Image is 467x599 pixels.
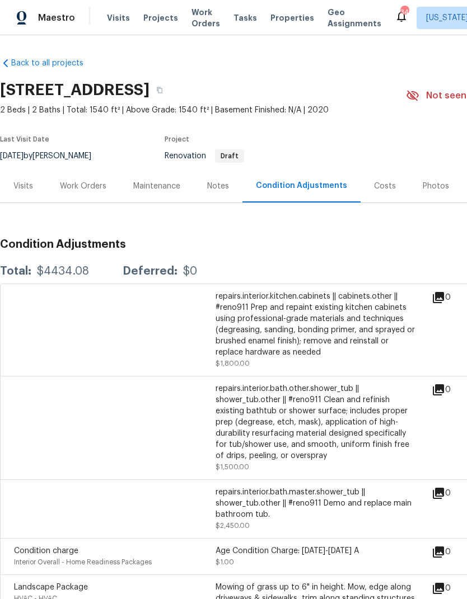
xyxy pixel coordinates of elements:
[216,522,250,529] span: $2,450.00
[37,266,89,277] div: $4434.08
[60,181,106,192] div: Work Orders
[216,360,250,367] span: $1,800.00
[400,7,408,18] div: 34
[423,181,449,192] div: Photos
[270,12,314,23] span: Properties
[183,266,197,277] div: $0
[13,181,33,192] div: Visits
[192,7,220,29] span: Work Orders
[14,547,78,555] span: Condition charge
[216,545,417,556] div: Age Condition Charge: [DATE]-[DATE] A
[14,583,88,591] span: Landscape Package
[133,181,180,192] div: Maintenance
[216,464,249,470] span: $1,500.00
[328,7,381,29] span: Geo Assignments
[14,559,152,565] span: Interior Overall - Home Readiness Packages
[107,12,130,23] span: Visits
[216,559,234,565] span: $1.00
[233,14,257,22] span: Tasks
[216,487,417,520] div: repairs.interior.bath.master.shower_tub || shower_tub.other || #reno911 Demo and replace main bat...
[143,12,178,23] span: Projects
[150,80,170,100] button: Copy Address
[38,12,75,23] span: Maestro
[216,383,417,461] div: repairs.interior.bath.other.shower_tub || shower_tub.other || #reno911 Clean and refinish existin...
[256,180,347,191] div: Condition Adjustments
[165,152,244,160] span: Renovation
[216,291,417,358] div: repairs.interior.kitchen.cabinets || cabinets.other || #reno911 Prep and repaint existing kitchen...
[123,266,178,277] div: Deferred:
[374,181,396,192] div: Costs
[165,136,189,143] span: Project
[207,181,229,192] div: Notes
[216,153,243,159] span: Draft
